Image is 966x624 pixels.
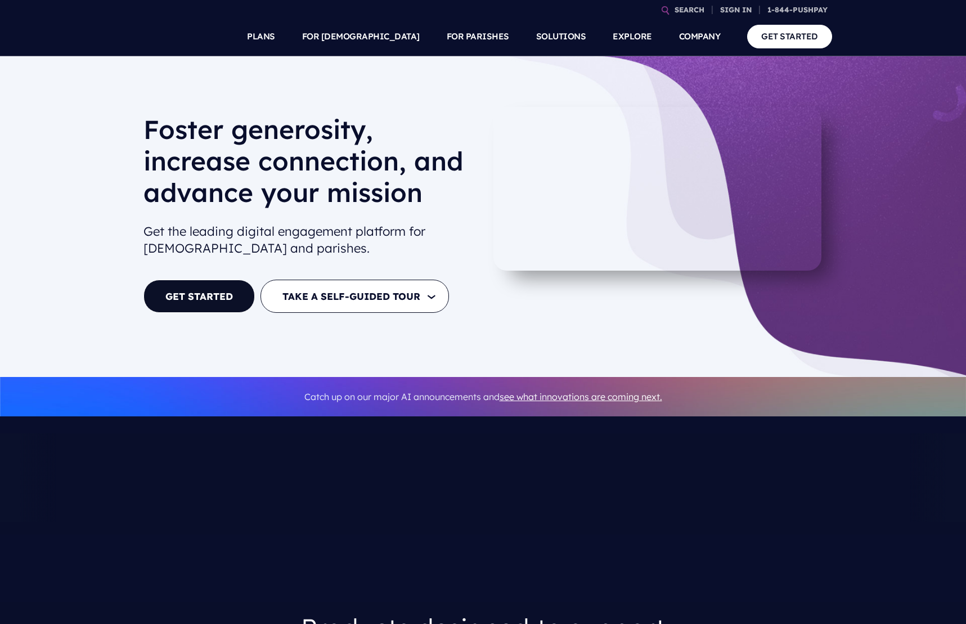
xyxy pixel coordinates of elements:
a: PLANS [247,17,275,56]
a: GET STARTED [143,280,255,313]
a: GET STARTED [747,25,832,48]
a: see what innovations are coming next. [500,391,662,402]
h2: Get the leading digital engagement platform for [DEMOGRAPHIC_DATA] and parishes. [143,218,474,262]
img: pp_logos_2 [595,442,763,504]
a: EXPLORE [613,17,652,56]
img: Pushpay_Logo__NorthPoint [203,442,372,504]
h1: Foster generosity, increase connection, and advance your mission [143,114,474,217]
p: Catch up on our major AI announcements and [143,384,823,410]
a: SOLUTIONS [536,17,586,56]
a: COMPANY [679,17,721,56]
a: FOR PARISHES [447,17,509,56]
img: pp_logos_1 [399,442,568,504]
button: TAKE A SELF-GUIDED TOUR [260,280,449,313]
a: FOR [DEMOGRAPHIC_DATA] [302,17,420,56]
img: Central Church Henderson NV [790,442,959,504]
img: Pushpay_Logo__CCM [7,442,176,504]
